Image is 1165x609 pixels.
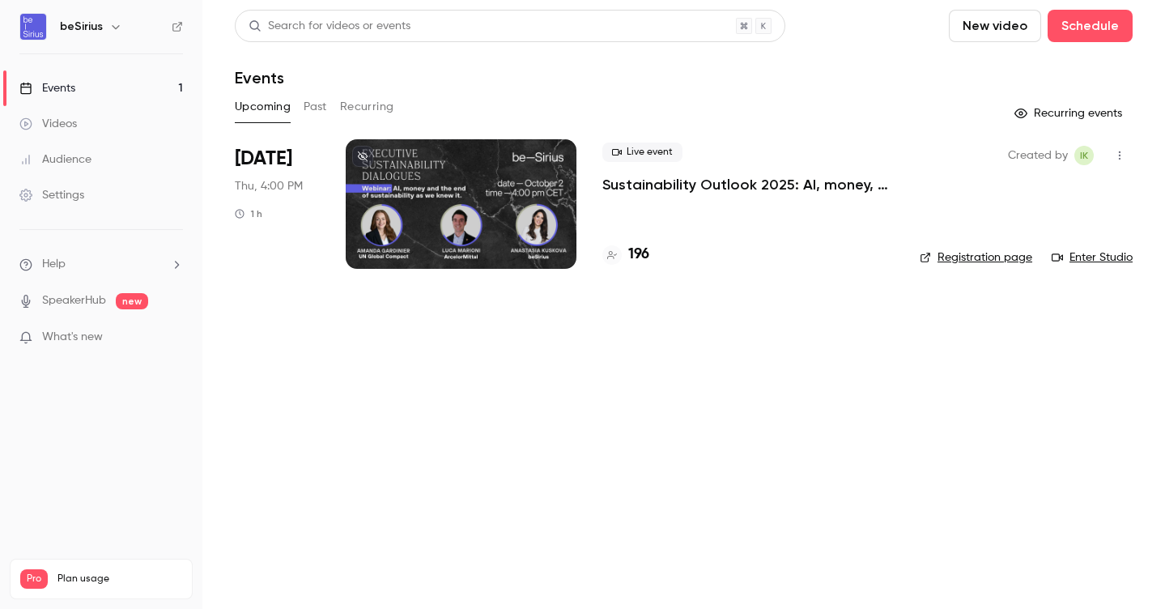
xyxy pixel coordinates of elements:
[164,330,183,345] iframe: Noticeable Trigger
[235,146,292,172] span: [DATE]
[920,249,1032,266] a: Registration page
[340,94,394,120] button: Recurring
[628,244,649,266] h4: 196
[602,244,649,266] a: 196
[949,10,1041,42] button: New video
[42,329,103,346] span: What's new
[19,187,84,203] div: Settings
[19,80,75,96] div: Events
[1048,10,1133,42] button: Schedule
[42,256,66,273] span: Help
[235,94,291,120] button: Upcoming
[235,207,262,220] div: 1 h
[304,94,327,120] button: Past
[57,573,182,586] span: Plan usage
[1052,249,1133,266] a: Enter Studio
[235,68,284,87] h1: Events
[1074,146,1094,165] span: Irina Kuzminykh
[1008,146,1068,165] span: Created by
[602,175,894,194] a: Sustainability Outlook 2025: AI, money, and the end of sustainability as we knew it
[19,151,91,168] div: Audience
[42,292,106,309] a: SpeakerHub
[60,19,103,35] h6: beSirius
[116,293,148,309] span: new
[20,569,48,589] span: Pro
[235,139,320,269] div: Oct 2 Thu, 4:00 PM (Europe/Amsterdam)
[249,18,410,35] div: Search for videos or events
[235,178,303,194] span: Thu, 4:00 PM
[20,14,46,40] img: beSirius
[19,116,77,132] div: Videos
[602,143,682,162] span: Live event
[19,256,183,273] li: help-dropdown-opener
[1080,146,1088,165] span: IK
[1007,100,1133,126] button: Recurring events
